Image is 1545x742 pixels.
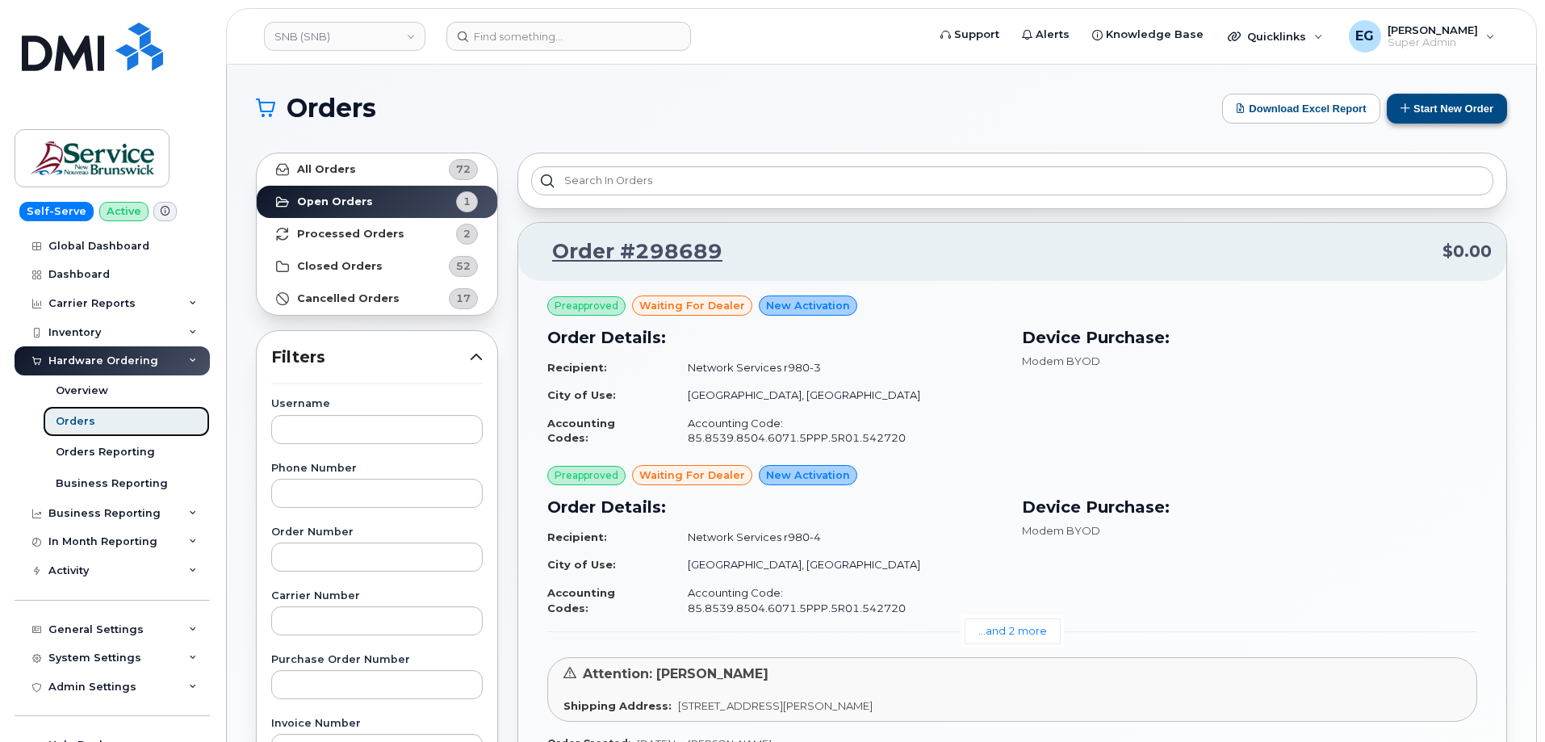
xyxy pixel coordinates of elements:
button: Start New Order [1387,94,1507,124]
span: Preapproved [555,468,618,483]
label: Username [271,399,483,409]
span: Attention: [PERSON_NAME] [583,666,768,681]
span: Orders [287,96,376,120]
strong: City of Use: [547,388,616,401]
span: $0.00 [1442,240,1492,263]
a: ...and 2 more [965,618,1061,643]
strong: Open Orders [297,195,373,208]
label: Carrier Number [271,591,483,602]
td: [GEOGRAPHIC_DATA], [GEOGRAPHIC_DATA] [673,551,1003,579]
label: Invoice Number [271,719,483,729]
span: 52 [456,258,471,274]
td: Network Services r980-4 [673,523,1003,551]
span: Preapproved [555,299,618,313]
span: [STREET_ADDRESS][PERSON_NAME] [678,699,873,712]
span: waiting for dealer [639,467,745,483]
span: 1 [463,194,471,209]
label: Order Number [271,527,483,538]
a: Cancelled Orders17 [257,283,497,315]
strong: Accounting Codes: [547,417,615,445]
span: Modem BYOD [1022,524,1100,537]
strong: Cancelled Orders [297,292,400,305]
span: 2 [463,226,471,241]
input: Search in orders [531,166,1493,195]
strong: Closed Orders [297,260,383,273]
td: Network Services r980-3 [673,354,1003,382]
span: 72 [456,161,471,177]
a: Closed Orders52 [257,250,497,283]
span: New Activation [766,298,850,313]
span: 17 [456,291,471,306]
span: Modem BYOD [1022,354,1100,367]
h3: Device Purchase: [1022,495,1477,519]
h3: Device Purchase: [1022,325,1477,350]
strong: All Orders [297,163,356,176]
a: Open Orders1 [257,186,497,218]
label: Purchase Order Number [271,655,483,665]
label: Phone Number [271,463,483,474]
td: [GEOGRAPHIC_DATA], [GEOGRAPHIC_DATA] [673,381,1003,409]
button: Download Excel Report [1222,94,1380,124]
strong: Accounting Codes: [547,586,615,614]
td: Accounting Code: 85.8539.8504.6071.5PPP.5R01.542720 [673,579,1003,622]
a: All Orders72 [257,153,497,186]
strong: Processed Orders [297,228,404,241]
a: Order #298689 [533,237,722,266]
h3: Order Details: [547,325,1003,350]
span: New Activation [766,467,850,483]
td: Accounting Code: 85.8539.8504.6071.5PPP.5R01.542720 [673,409,1003,452]
h3: Order Details: [547,495,1003,519]
strong: Recipient: [547,361,607,374]
a: Processed Orders2 [257,218,497,250]
span: waiting for dealer [639,298,745,313]
strong: Recipient: [547,530,607,543]
strong: Shipping Address: [563,699,672,712]
strong: City of Use: [547,558,616,571]
span: Filters [271,346,470,369]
